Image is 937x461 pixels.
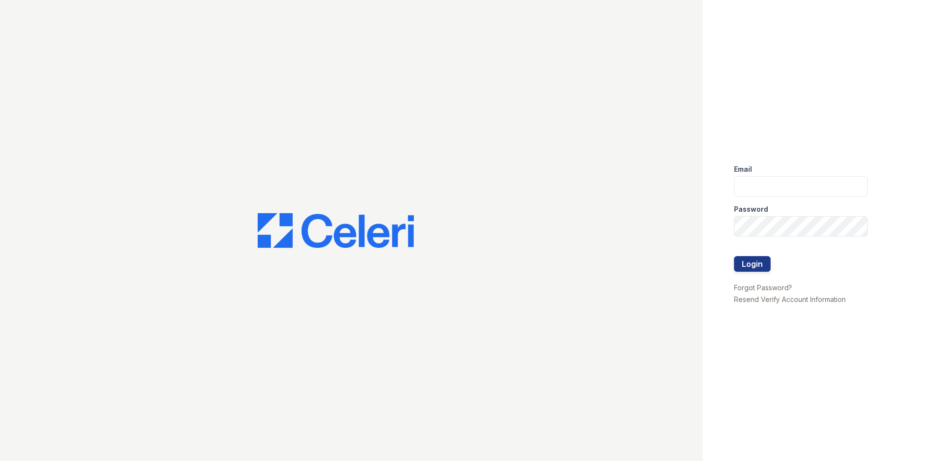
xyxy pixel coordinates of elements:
[734,204,768,214] label: Password
[734,295,846,303] a: Resend Verify Account Information
[258,213,414,248] img: CE_Logo_Blue-a8612792a0a2168367f1c8372b55b34899dd931a85d93a1a3d3e32e68fde9ad4.png
[734,256,771,272] button: Login
[734,164,752,174] label: Email
[734,283,792,292] a: Forgot Password?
